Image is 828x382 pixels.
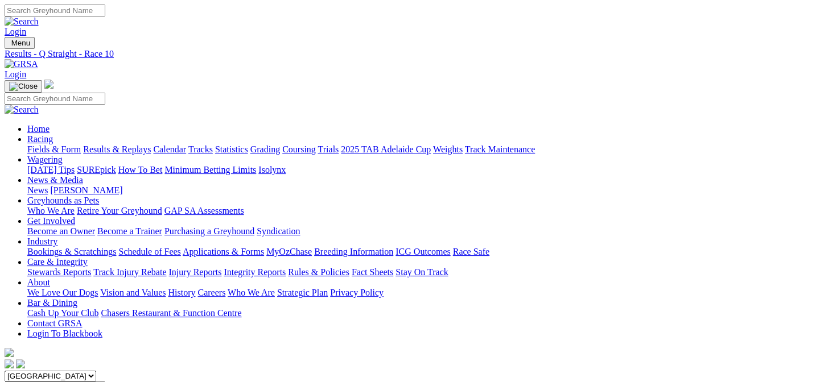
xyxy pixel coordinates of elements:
[452,247,489,256] a: Race Safe
[5,359,14,368] img: facebook.svg
[27,185,48,195] a: News
[27,329,102,338] a: Login To Blackbook
[27,247,116,256] a: Bookings & Scratchings
[27,206,815,216] div: Greyhounds as Pets
[188,144,213,154] a: Tracks
[266,247,312,256] a: MyOzChase
[396,247,450,256] a: ICG Outcomes
[11,39,30,47] span: Menu
[352,267,393,277] a: Fact Sheets
[27,308,815,318] div: Bar & Dining
[5,348,14,357] img: logo-grsa-white.png
[27,298,77,308] a: Bar & Dining
[228,288,275,297] a: Who We Are
[258,165,286,175] a: Isolynx
[77,206,162,215] a: Retire Your Greyhound
[168,267,221,277] a: Injury Reports
[288,267,349,277] a: Rules & Policies
[168,288,195,297] a: History
[101,308,241,318] a: Chasers Restaurant & Function Centre
[277,288,328,297] a: Strategic Plan
[215,144,248,154] a: Statistics
[314,247,393,256] a: Breeding Information
[27,226,815,236] div: Get Involved
[93,267,166,277] a: Track Injury Rebate
[5,69,26,79] a: Login
[27,226,95,236] a: Become an Owner
[330,288,384,297] a: Privacy Policy
[27,155,63,164] a: Wagering
[27,247,815,257] div: Industry
[50,185,122,195] a: [PERSON_NAME]
[27,165,815,175] div: Wagering
[27,175,83,185] a: News & Media
[341,144,431,154] a: 2025 TAB Adelaide Cup
[465,144,535,154] a: Track Maintenance
[27,124,50,134] a: Home
[27,267,815,277] div: Care & Integrity
[224,267,286,277] a: Integrity Reports
[27,267,91,277] a: Stewards Reports
[27,236,57,246] a: Industry
[164,206,244,215] a: GAP SA Assessments
[197,288,225,297] a: Careers
[5,93,105,105] input: Search
[27,257,88,267] a: Care & Integrity
[153,144,186,154] a: Calendar
[5,16,39,27] img: Search
[27,144,815,155] div: Racing
[27,277,50,287] a: About
[27,144,81,154] a: Fields & Form
[83,144,151,154] a: Results & Replays
[118,165,163,175] a: How To Bet
[183,247,264,256] a: Applications & Forms
[27,318,82,328] a: Contact GRSA
[5,80,42,93] button: Toggle navigation
[164,226,254,236] a: Purchasing a Greyhound
[5,49,815,59] a: Results - Q Straight - Race 10
[9,82,38,91] img: Close
[27,288,815,298] div: About
[77,165,116,175] a: SUREpick
[282,144,316,154] a: Coursing
[5,27,26,36] a: Login
[27,134,53,144] a: Racing
[27,165,75,175] a: [DATE] Tips
[27,216,75,226] a: Get Involved
[5,5,105,16] input: Search
[164,165,256,175] a: Minimum Betting Limits
[16,359,25,368] img: twitter.svg
[433,144,463,154] a: Weights
[44,80,53,89] img: logo-grsa-white.png
[118,247,180,256] a: Schedule of Fees
[27,196,99,205] a: Greyhounds as Pets
[100,288,166,297] a: Vision and Values
[97,226,162,236] a: Become a Trainer
[5,59,38,69] img: GRSA
[5,105,39,115] img: Search
[27,206,75,215] a: Who We Are
[257,226,300,236] a: Syndication
[5,37,35,49] button: Toggle navigation
[27,308,98,318] a: Cash Up Your Club
[250,144,280,154] a: Grading
[27,288,98,297] a: We Love Our Dogs
[318,144,339,154] a: Trials
[27,185,815,196] div: News & Media
[396,267,448,277] a: Stay On Track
